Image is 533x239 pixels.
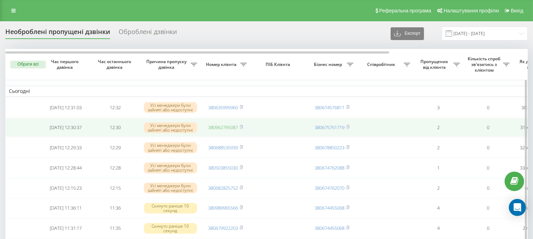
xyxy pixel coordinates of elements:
[41,118,91,137] td: [DATE] 12:30:37
[414,199,463,218] td: 4
[144,142,197,153] div: Усі менеджери були зайняті або недоступні
[10,61,46,68] button: Обрати всі
[41,179,91,198] td: [DATE] 12:15:23
[391,27,424,40] button: Експорт
[256,62,301,67] span: ПІБ Клієнта
[91,138,140,157] td: 12:29
[315,225,344,231] a: 380674455068
[315,205,344,211] a: 380674455068
[144,59,191,70] span: Причина пропуску дзвінка
[315,165,344,171] a: 380674762088
[208,225,238,231] a: 380679922203
[144,162,197,173] div: Усі менеджери були зайняті або недоступні
[144,203,197,213] div: Скинуто раніше 10 секунд
[463,159,513,177] td: 0
[414,118,463,137] td: 2
[91,118,140,137] td: 12:30
[204,62,240,67] span: Номер клієнта
[463,118,513,137] td: 0
[444,8,499,13] span: Налаштування профілю
[414,98,463,117] td: 3
[41,219,91,238] td: [DATE] 11:31:17
[208,205,238,211] a: 380989965566
[315,124,344,130] a: 380675751719
[509,199,526,216] div: Open Intercom Messenger
[119,28,177,39] div: Оброблені дзвінки
[463,219,513,238] td: 0
[414,138,463,157] td: 2
[511,8,523,13] span: Вихід
[311,62,347,67] span: Бізнес номер
[41,159,91,177] td: [DATE] 12:28:44
[414,159,463,177] td: 1
[91,219,140,238] td: 11:35
[41,199,91,218] td: [DATE] 11:36:11
[315,185,344,191] a: 380674762070
[360,62,404,67] span: Співробітник
[208,144,238,151] a: 380688535939
[91,179,140,198] td: 12:15
[41,98,91,117] td: [DATE] 12:31:03
[41,138,91,157] td: [DATE] 12:29:33
[379,8,431,13] span: Реферальна програма
[467,56,503,73] span: Кількість спроб зв'язатись з клієнтом
[315,104,344,111] a: 380674576811
[414,219,463,238] td: 4
[144,223,197,234] div: Скинуто раніше 10 секунд
[463,138,513,157] td: 0
[144,122,197,133] div: Усі менеджери були зайняті або недоступні
[91,199,140,218] td: 11:36
[463,98,513,117] td: 0
[463,179,513,198] td: 0
[315,144,344,151] a: 380678850223
[5,28,110,39] div: Необроблені пропущені дзвінки
[414,179,463,198] td: 2
[208,124,238,130] a: 380962795087
[144,102,197,113] div: Усі менеджери були зайняті або недоступні
[144,183,197,193] div: Усі менеджери були зайняті або недоступні
[208,185,238,191] a: 380682825752
[96,59,135,70] span: Час останнього дзвінка
[47,59,85,70] span: Час першого дзвінка
[91,159,140,177] td: 12:28
[91,98,140,117] td: 12:32
[463,199,513,218] td: 0
[208,165,238,171] a: 380503855030
[417,59,453,70] span: Пропущених від клієнта
[208,104,238,111] a: 380635995960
